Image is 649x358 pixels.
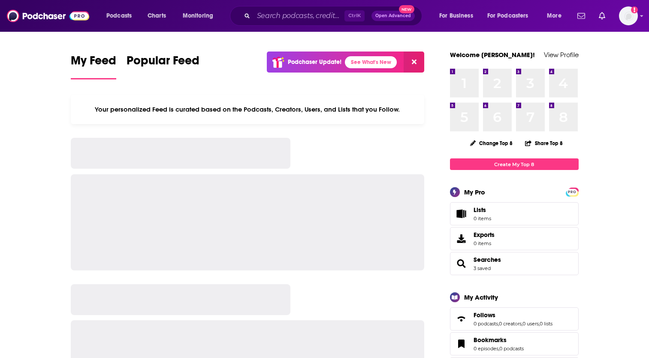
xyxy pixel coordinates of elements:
[474,206,491,214] span: Lists
[453,338,470,350] a: Bookmarks
[183,10,213,22] span: Monitoring
[453,313,470,325] a: Follows
[399,5,414,13] span: New
[450,332,579,355] span: Bookmarks
[127,53,199,73] span: Popular Feed
[474,321,498,327] a: 0 podcasts
[499,346,524,352] a: 0 podcasts
[474,231,495,239] span: Exports
[142,9,171,23] a: Charts
[254,9,344,23] input: Search podcasts, credits, & more...
[574,9,589,23] a: Show notifications dropdown
[619,6,638,25] span: Logged in as gmacdermott
[631,6,638,13] svg: Add a profile image
[464,188,485,196] div: My Pro
[474,346,498,352] a: 0 episodes
[450,227,579,250] a: Exports
[7,8,89,24] img: Podchaser - Follow, Share and Rate Podcasts
[450,307,579,331] span: Follows
[498,321,499,327] span: ,
[71,53,116,73] span: My Feed
[474,265,491,271] a: 3 saved
[465,138,518,149] button: Change Top 8
[464,293,498,301] div: My Activity
[619,6,638,25] img: User Profile
[375,14,411,18] span: Open Advanced
[567,189,577,195] span: PRO
[439,10,473,22] span: For Business
[371,11,415,21] button: Open AdvancedNew
[498,346,499,352] span: ,
[450,252,579,275] span: Searches
[453,258,470,270] a: Searches
[71,95,425,124] div: Your personalized Feed is curated based on the Podcasts, Creators, Users, and Lists that you Follow.
[106,10,132,22] span: Podcasts
[474,336,507,344] span: Bookmarks
[540,321,552,327] a: 0 lists
[474,215,491,221] span: 0 items
[433,9,484,23] button: open menu
[148,10,166,22] span: Charts
[567,188,577,195] a: PRO
[482,9,541,23] button: open menu
[474,311,552,319] a: Follows
[522,321,522,327] span: ,
[522,321,539,327] a: 0 users
[453,208,470,220] span: Lists
[474,336,524,344] a: Bookmarks
[541,9,572,23] button: open menu
[450,202,579,225] a: Lists
[619,6,638,25] button: Show profile menu
[544,51,579,59] a: View Profile
[127,53,199,79] a: Popular Feed
[474,311,495,319] span: Follows
[487,10,528,22] span: For Podcasters
[450,158,579,170] a: Create My Top 8
[453,233,470,245] span: Exports
[474,240,495,246] span: 0 items
[100,9,143,23] button: open menu
[344,10,365,21] span: Ctrl K
[177,9,224,23] button: open menu
[547,10,561,22] span: More
[595,9,609,23] a: Show notifications dropdown
[238,6,430,26] div: Search podcasts, credits, & more...
[474,206,486,214] span: Lists
[525,135,563,152] button: Share Top 8
[288,58,341,66] p: Podchaser Update!
[450,51,535,59] a: Welcome [PERSON_NAME]!
[345,56,397,68] a: See What's New
[499,321,522,327] a: 0 creators
[474,256,501,264] a: Searches
[71,53,116,79] a: My Feed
